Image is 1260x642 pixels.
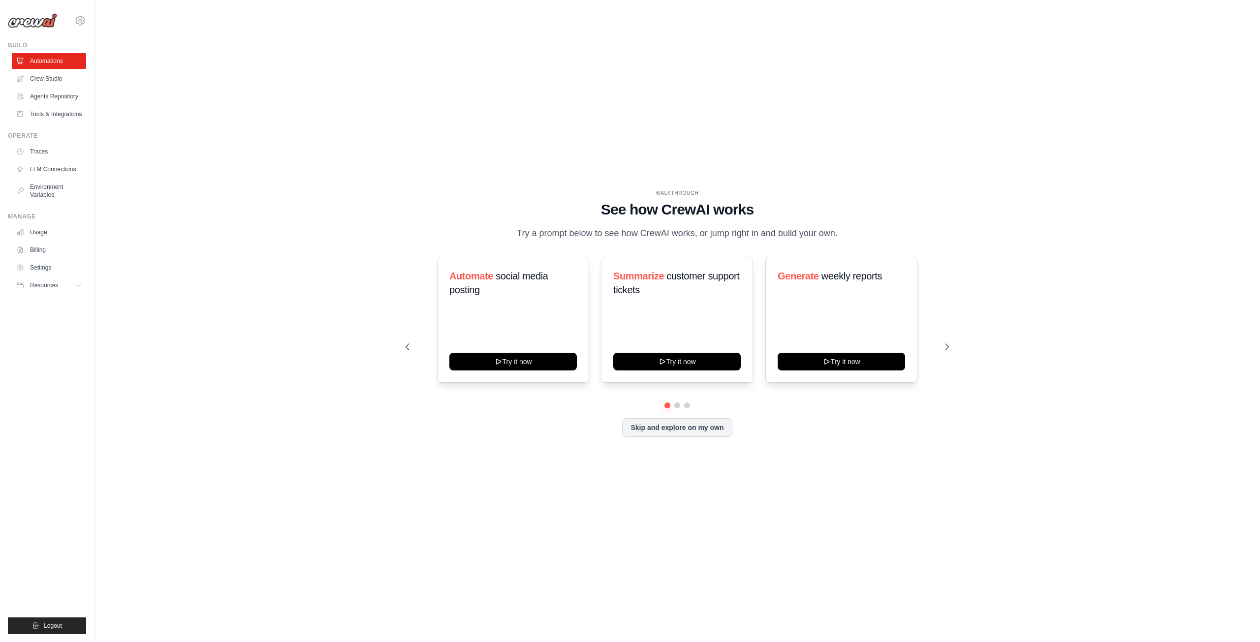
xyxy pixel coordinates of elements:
div: Operate [8,132,86,140]
a: LLM Connections [12,161,86,177]
h1: See how CrewAI works [406,201,949,218]
button: Resources [12,277,86,293]
span: Generate [778,271,819,281]
span: Summarize [613,271,664,281]
button: Skip and explore on my own [622,418,732,437]
p: Try a prompt below to see how CrewAI works, or jump right in and build your own. [512,226,843,241]
span: Logout [44,622,62,630]
span: Automate [449,271,493,281]
button: Try it now [613,353,741,370]
div: WALKTHROUGH [406,189,949,197]
a: Tools & Integrations [12,106,86,122]
img: Logo [8,13,57,28]
a: Usage [12,224,86,240]
button: Logout [8,617,86,634]
iframe: Chat Widget [1211,595,1260,642]
a: Settings [12,260,86,275]
a: Billing [12,242,86,258]
button: Try it now [449,353,577,370]
span: customer support tickets [613,271,739,295]
div: Manage [8,213,86,220]
a: Environment Variables [12,179,86,203]
span: social media posting [449,271,548,295]
a: Crew Studio [12,71,86,87]
span: weekly reports [821,271,882,281]
a: Automations [12,53,86,69]
button: Try it now [778,353,905,370]
div: Build [8,41,86,49]
span: Resources [30,281,58,289]
a: Agents Repository [12,89,86,104]
a: Traces [12,144,86,159]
